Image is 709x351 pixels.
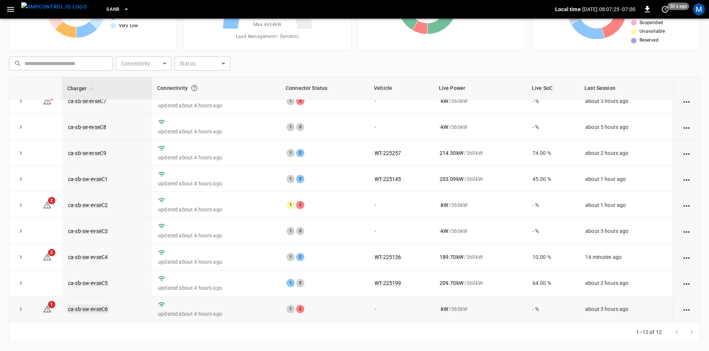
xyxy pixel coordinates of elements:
td: 45.00 % [527,166,579,192]
td: - [369,88,434,114]
div: action cell options [682,97,691,105]
div: 2 [296,279,304,287]
button: expand row [15,173,26,185]
div: 2 [296,253,304,261]
span: Max. 4634 kW [253,21,281,29]
span: Suspended [640,19,663,27]
div: action cell options [682,279,691,287]
td: about 3 hours ago [579,296,673,322]
div: 2 [296,175,304,183]
td: about 3 hours ago [579,218,673,244]
button: Connection between the charger and our software. [188,81,201,95]
div: 2 [296,227,304,235]
div: 2 [296,201,304,209]
a: 1 [43,306,52,312]
p: updated about 4 hours ago [158,310,275,318]
th: Vehicle [369,77,434,100]
td: - % [527,296,579,322]
th: Live SoC [527,77,579,100]
div: action cell options [682,123,691,131]
p: - kW [440,305,448,313]
p: 214.30 kW [440,149,463,157]
p: updated about 4 hours ago [158,284,275,292]
div: action cell options [682,175,691,183]
button: expand row [15,251,26,263]
div: / 360 kW [440,175,521,183]
td: - % [527,114,579,140]
a: WT-225257 [375,150,401,156]
a: ca-sb-sw-evseC3 [68,228,108,234]
p: updated about 4 hours ago [158,258,275,266]
div: action cell options [682,305,691,313]
p: updated about 4 hours ago [158,180,275,187]
button: expand row [15,199,26,211]
p: [DATE] 08:07:25 -07:00 [582,6,635,13]
a: ca-sb-se-evseC8 [68,124,106,130]
td: about 3 hours ago [579,88,673,114]
a: ca-sb-se-evseC7 [68,98,106,104]
a: WT-225199 [375,280,401,286]
div: action cell options [682,253,691,261]
div: 2 [296,149,304,157]
a: ca-sb-sw-evseC4 [68,254,108,260]
button: expand row [15,121,26,133]
button: set refresh interval [659,3,671,15]
button: expand row [15,303,26,315]
div: 1 [286,279,295,287]
p: updated about 4 hours ago [158,128,275,135]
th: Live Power [434,77,527,100]
p: updated about 4 hours ago [158,154,275,161]
a: ca-sb-se-evseC9 [68,150,106,156]
span: Load Management = Dynamic [236,33,299,40]
td: about 1 hour ago [579,166,673,192]
p: - kW [440,227,448,235]
div: / 360 kW [440,227,521,235]
div: 1 [286,253,295,261]
a: ca-sb-sw-evseC2 [68,202,108,208]
a: 1 [43,98,52,104]
th: Last Session [579,77,673,100]
td: - [369,192,434,218]
span: 2 [48,197,55,204]
div: 2 [296,123,304,131]
p: updated about 4 hours ago [158,206,275,213]
button: expand row [15,95,26,107]
td: - % [527,88,579,114]
div: / 360 kW [440,305,521,313]
a: WT-225145 [375,176,401,182]
a: ca-sb-sw-evseC5 [68,280,108,286]
td: about 1 hour ago [579,192,673,218]
p: 203.09 kW [440,175,463,183]
div: / 360 kW [440,123,521,131]
span: Reserved [640,37,658,44]
div: 1 [286,227,295,235]
div: Connectivity [157,81,275,95]
td: about 2 hours ago [579,140,673,166]
div: action cell options [682,149,691,157]
td: 10.00 % [527,244,579,270]
span: 1 [48,301,55,308]
td: - % [527,192,579,218]
p: 189.70 kW [440,253,463,261]
img: ampcontrol.io logo [21,2,87,12]
span: Very Low [119,22,138,30]
button: expand row [15,277,26,289]
div: / 360 kW [440,253,521,261]
span: Unavailable [640,28,665,35]
td: about 5 hours ago [579,114,673,140]
p: updated about 4 hours ago [158,232,275,239]
div: 2 [296,97,304,105]
p: 209.70 kW [440,279,463,287]
div: profile-icon [693,3,705,15]
div: 1 [286,305,295,313]
p: - kW [440,97,448,105]
td: - [369,114,434,140]
a: ca-sb-sw-evseC6 [67,305,109,313]
button: expand row [15,147,26,159]
p: updated about 4 hours ago [158,102,275,109]
span: 2 [48,249,55,256]
p: - kW [440,201,448,209]
a: WT-225136 [375,254,401,260]
div: 1 [286,201,295,209]
div: / 360 kW [440,201,521,209]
